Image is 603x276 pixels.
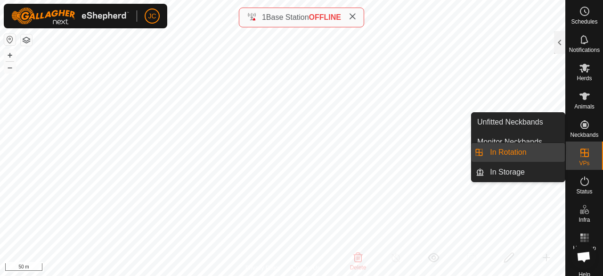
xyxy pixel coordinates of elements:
[576,189,592,194] span: Status
[292,264,320,272] a: Contact Us
[571,19,597,25] span: Schedules
[262,13,266,21] span: 1
[579,217,590,223] span: Infra
[477,117,543,128] span: Unfitted Neckbands
[571,244,596,269] div: Open chat
[490,147,526,158] span: In Rotation
[477,136,542,148] span: Monitor Neckbands
[579,160,589,166] span: VPs
[484,163,565,182] a: In Storage
[472,143,565,162] li: In Rotation
[573,245,596,251] span: Heatmap
[148,11,156,21] span: JC
[21,34,32,46] button: Map Layers
[245,264,281,272] a: Privacy Policy
[4,50,16,61] button: +
[472,133,565,151] a: Monitor Neckbands
[266,13,309,21] span: Base Station
[472,113,565,132] a: Unfitted Neckbands
[569,47,600,53] span: Notifications
[472,163,565,182] li: In Storage
[570,132,598,138] span: Neckbands
[484,143,565,162] a: In Rotation
[574,104,595,109] span: Animals
[11,8,129,25] img: Gallagher Logo
[4,34,16,45] button: Reset Map
[309,13,341,21] span: OFFLINE
[4,62,16,73] button: –
[490,167,525,178] span: In Storage
[577,75,592,81] span: Herds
